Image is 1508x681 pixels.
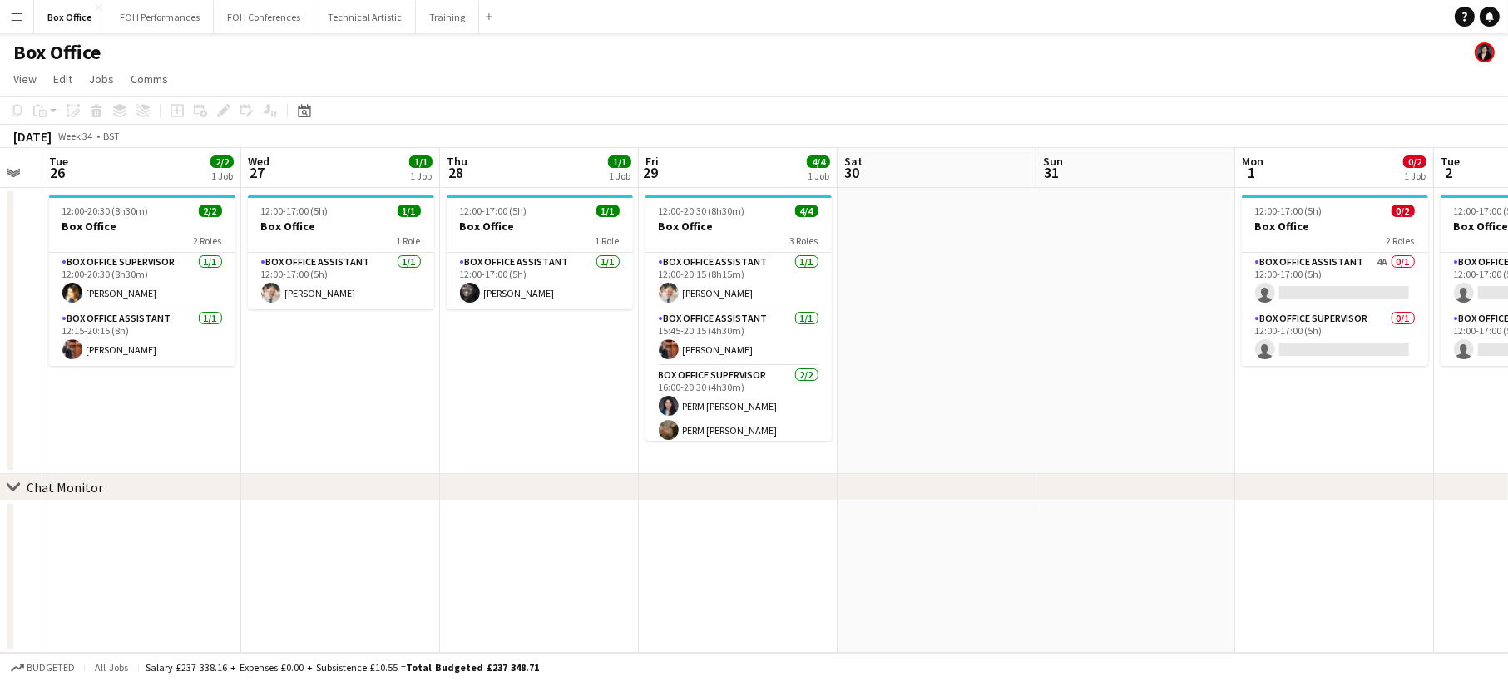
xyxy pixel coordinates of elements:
[1475,42,1495,62] app-user-avatar: Lexi Clare
[55,130,96,142] span: Week 34
[124,68,175,90] a: Comms
[27,479,103,496] div: Chat Monitor
[34,1,106,33] button: Box Office
[7,68,43,90] a: View
[89,72,114,86] span: Jobs
[91,661,131,674] span: All jobs
[8,659,77,677] button: Budgeted
[146,661,539,674] div: Salary £237 338.16 + Expenses £0.00 + Subsistence £10.55 =
[103,130,120,142] div: BST
[406,661,539,674] span: Total Budgeted £237 348.71
[27,662,75,674] span: Budgeted
[53,72,72,86] span: Edit
[416,1,479,33] button: Training
[82,68,121,90] a: Jobs
[47,68,79,90] a: Edit
[214,1,314,33] button: FOH Conferences
[13,72,37,86] span: View
[106,1,214,33] button: FOH Performances
[13,40,101,65] h1: Box Office
[131,72,168,86] span: Comms
[13,128,52,145] div: [DATE]
[314,1,416,33] button: Technical Artistic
